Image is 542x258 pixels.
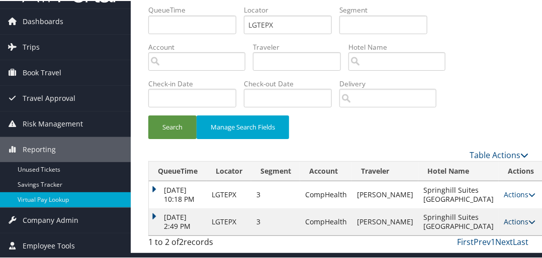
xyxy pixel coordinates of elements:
[352,161,418,180] th: Traveler: activate to sort column ascending
[300,180,352,207] td: CompHealth
[148,4,244,14] label: QueueTime
[418,161,499,180] th: Hotel Name: activate to sort column ascending
[504,216,535,225] a: Actions
[504,189,535,198] a: Actions
[23,34,40,59] span: Trips
[207,180,251,207] td: LGTEPX
[23,110,83,136] span: Risk Management
[457,235,474,246] a: First
[474,235,491,246] a: Prev
[251,161,300,180] th: Segment: activate to sort column ascending
[300,161,352,180] th: Account: activate to sort column ascending
[495,235,513,246] a: Next
[197,114,289,138] button: Manage Search Fields
[207,161,251,180] th: Locator: activate to sort column ascending
[148,114,197,138] button: Search
[491,235,495,246] a: 1
[149,207,207,234] td: [DATE] 2:49 PM
[418,180,499,207] td: Springhill Suites [GEOGRAPHIC_DATA]
[149,180,207,207] td: [DATE] 10:18 PM
[251,207,300,234] td: 3
[418,207,499,234] td: Springhill Suites [GEOGRAPHIC_DATA]
[23,232,75,257] span: Employee Tools
[244,4,339,14] label: Locator
[23,59,61,84] span: Book Travel
[148,41,253,51] label: Account
[339,4,435,14] label: Segment
[352,207,418,234] td: [PERSON_NAME]
[352,180,418,207] td: [PERSON_NAME]
[149,161,207,180] th: QueueTime: activate to sort column ascending
[23,85,75,110] span: Travel Approval
[251,180,300,207] td: 3
[513,235,528,246] a: Last
[148,78,244,88] label: Check-in Date
[23,8,63,33] span: Dashboards
[253,41,348,51] label: Traveler
[23,207,78,232] span: Company Admin
[207,207,251,234] td: LGTEPX
[23,136,56,161] span: Reporting
[244,78,339,88] label: Check-out Date
[179,235,184,246] span: 2
[348,41,453,51] label: Hotel Name
[300,207,352,234] td: CompHealth
[470,149,528,160] a: Table Actions
[148,235,232,252] div: 1 to 2 of records
[339,78,444,88] label: Delivery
